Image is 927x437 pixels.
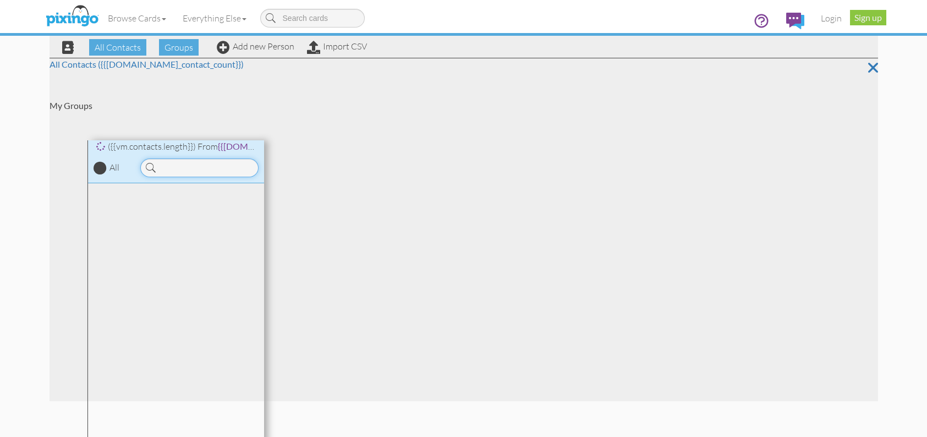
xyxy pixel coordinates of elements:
[50,59,244,69] a: All Contacts ({{[DOMAIN_NAME]_contact_count}})
[307,41,367,52] a: Import CSV
[174,4,255,32] a: Everything Else
[159,39,199,56] span: Groups
[43,3,101,30] img: pixingo logo
[50,100,92,111] strong: My Groups
[850,10,886,25] a: Sign up
[88,140,264,153] div: ({{vm.contacts.length}}) From
[813,4,850,32] a: Login
[260,9,365,28] input: Search cards
[217,41,294,52] a: Add new Person
[218,141,325,152] span: {{[DOMAIN_NAME]_name}}
[100,4,174,32] a: Browse Cards
[786,13,804,29] img: comments.svg
[89,39,146,56] span: All Contacts
[109,161,119,174] div: All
